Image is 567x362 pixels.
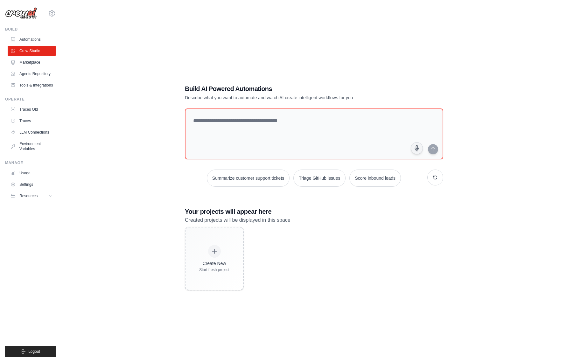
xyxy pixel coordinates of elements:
[5,27,56,32] div: Build
[19,193,38,198] span: Resources
[8,80,56,90] a: Tools & Integrations
[185,84,399,93] h1: Build AI Powered Automations
[411,142,423,154] button: Click to speak your automation idea
[5,160,56,165] div: Manage
[28,349,40,354] span: Logout
[185,216,443,224] p: Created projects will be displayed in this space
[5,346,56,357] button: Logout
[199,267,229,272] div: Start fresh project
[5,7,37,19] img: Logo
[8,46,56,56] a: Crew Studio
[293,170,346,187] button: Triage GitHub issues
[8,179,56,190] a: Settings
[8,191,56,201] button: Resources
[185,207,443,216] h3: Your projects will appear here
[8,116,56,126] a: Traces
[207,170,290,187] button: Summarize customer support tickets
[8,57,56,67] a: Marketplace
[8,34,56,45] a: Automations
[8,139,56,154] a: Environment Variables
[5,97,56,102] div: Operate
[8,104,56,115] a: Traces Old
[349,170,401,187] button: Score inbound leads
[185,94,399,101] p: Describe what you want to automate and watch AI create intelligent workflows for you
[8,69,56,79] a: Agents Repository
[8,168,56,178] a: Usage
[8,127,56,137] a: LLM Connections
[427,170,443,185] button: Get new suggestions
[199,260,229,267] div: Create New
